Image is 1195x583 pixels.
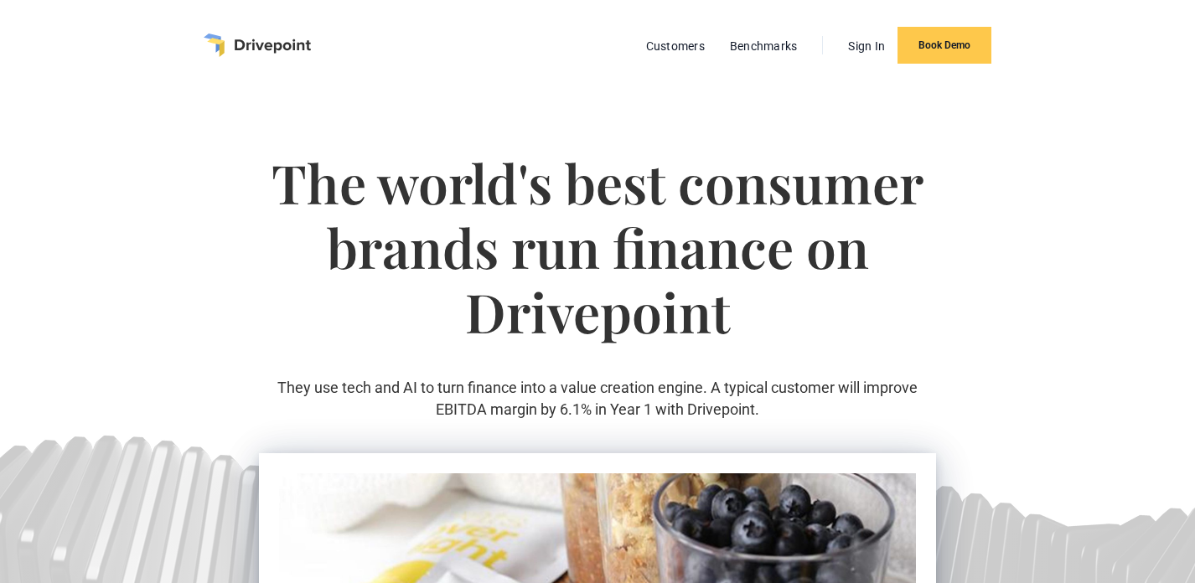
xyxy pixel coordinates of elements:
[840,35,893,57] a: Sign In
[898,27,991,64] a: Book Demo
[638,35,713,57] a: Customers
[259,377,936,419] p: They use tech and AI to turn finance into a value creation engine. A typical customer will improv...
[204,34,311,57] a: home
[722,35,806,57] a: Benchmarks
[259,151,936,377] h1: The world's best consumer brands run finance on Drivepoint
